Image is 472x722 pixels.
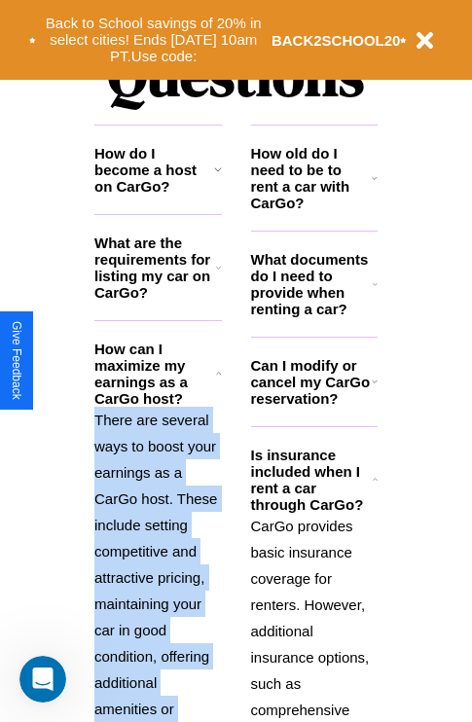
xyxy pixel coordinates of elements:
h3: What are the requirements for listing my car on CarGo? [94,235,216,301]
b: BACK2SCHOOL20 [272,32,401,49]
h3: Can I modify or cancel my CarGo reservation? [251,357,372,407]
button: Back to School savings of 20% in select cities! Ends [DATE] 10am PT.Use code: [36,10,272,70]
h3: How do I become a host on CarGo? [94,145,214,195]
iframe: Intercom live chat [19,656,66,703]
div: Give Feedback [10,321,23,400]
h3: What documents do I need to provide when renting a car? [251,251,374,317]
h3: Is insurance included when I rent a car through CarGo? [251,447,373,513]
h3: How can I maximize my earnings as a CarGo host? [94,341,216,407]
h3: How old do I need to be to rent a car with CarGo? [251,145,373,211]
